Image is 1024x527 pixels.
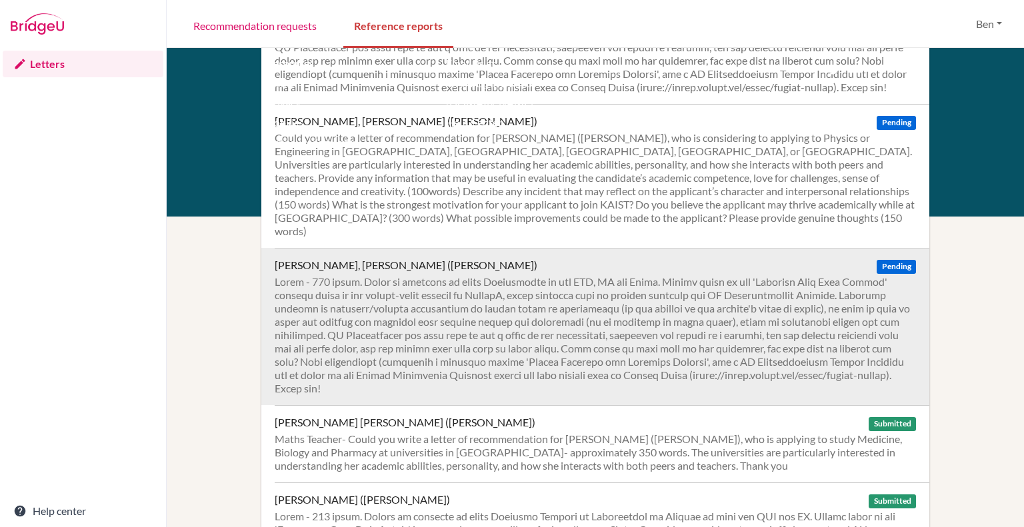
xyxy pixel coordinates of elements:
div: [PERSON_NAME] [PERSON_NAME] ([PERSON_NAME]) [275,416,535,429]
span: Pending [877,260,915,274]
a: [PERSON_NAME] [PERSON_NAME] ([PERSON_NAME]) Submitted Maths Teacher- Could you write a letter of ... [275,405,929,482]
span: Submitted [869,494,915,508]
div: [PERSON_NAME] ([PERSON_NAME]) [275,493,450,506]
a: [PERSON_NAME], [PERSON_NAME] ([PERSON_NAME]) Pending Lorem - 770 ipsum. Dolor si ametcons ad elit... [275,248,929,405]
a: Email us at [EMAIL_ADDRESS][DOMAIN_NAME] [446,57,535,109]
a: Letters [3,51,163,77]
div: [PERSON_NAME], [PERSON_NAME] ([PERSON_NAME]) [275,259,537,272]
div: Could you write a letter of recommendation for [PERSON_NAME] ([PERSON_NAME]), who is considering ... [275,131,916,238]
button: Ben [970,11,1008,37]
span: Pending [877,116,915,130]
a: Resources [267,57,314,69]
span: Submitted [869,417,915,431]
a: Terms [267,77,294,89]
a: Recommendation requests [183,2,327,48]
a: Help Center [446,116,502,129]
div: Lorem - 770 ipsum. Dolor si ametcons ad elits Doeiusmodte in utl ETD, MA ali Enima. Minimv quisn ... [275,275,916,395]
div: Maths Teacher- Could you write a letter of recommendation for [PERSON_NAME] ([PERSON_NAME]), who ... [275,432,916,472]
a: [PERSON_NAME], [PERSON_NAME] ([PERSON_NAME]) Pending Could you write a letter of recommendation f... [275,104,929,248]
a: Help center [3,498,163,524]
a: Privacy [267,96,301,109]
a: Acknowledgements [267,136,357,149]
img: Bridge-U [11,13,64,35]
a: Cookies [267,116,304,129]
a: Reference reports [343,2,453,48]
